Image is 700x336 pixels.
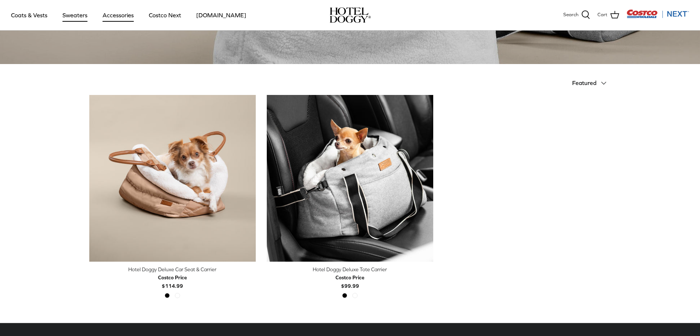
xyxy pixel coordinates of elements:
a: Hotel Doggy Deluxe Car Seat & Carrier Costco Price$114.99 [89,265,256,290]
a: hoteldoggy.com hoteldoggycom [330,7,371,23]
a: Hotel Doggy Deluxe Tote Carrier Costco Price$99.99 [267,265,433,290]
a: Accessories [96,3,140,28]
span: Featured [572,79,596,86]
a: Search [563,10,590,20]
a: Coats & Vests [4,3,54,28]
a: Hotel Doggy Deluxe Tote Carrier [267,95,433,262]
div: Hotel Doggy Deluxe Tote Carrier [267,265,433,273]
img: hoteldoggycom [330,7,371,23]
a: Cart [597,10,619,20]
a: Visit Costco Next [627,14,689,20]
span: Cart [597,11,607,19]
span: Search [563,11,578,19]
b: $114.99 [158,273,187,289]
a: Hotel Doggy Deluxe Car Seat & Carrier [89,95,256,262]
div: Costco Price [335,273,365,282]
a: Sweaters [56,3,94,28]
a: [DOMAIN_NAME] [190,3,253,28]
img: Costco Next [627,9,689,18]
div: Costco Price [158,273,187,282]
button: Featured [572,75,611,91]
b: $99.99 [335,273,365,289]
div: Hotel Doggy Deluxe Car Seat & Carrier [89,265,256,273]
a: Costco Next [142,3,188,28]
